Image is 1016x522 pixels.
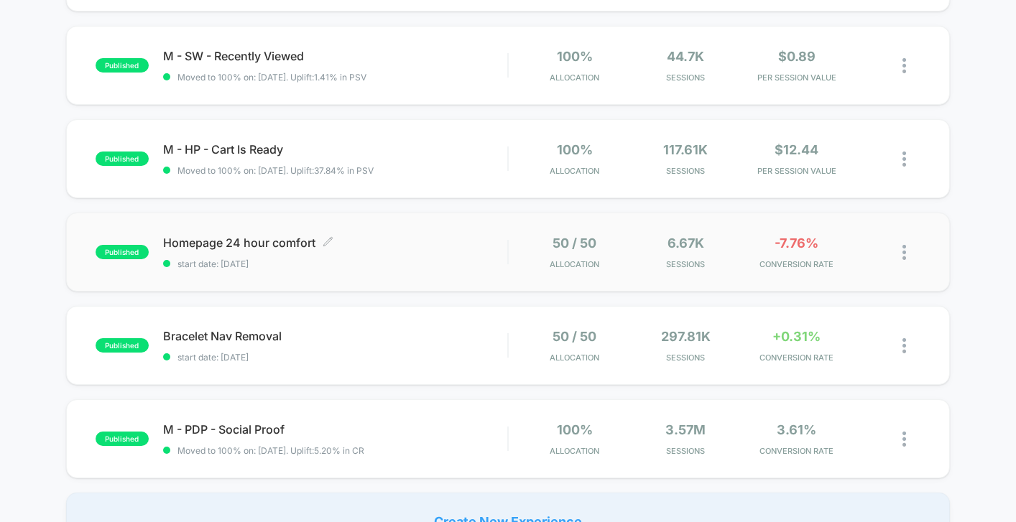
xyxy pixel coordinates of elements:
span: $0.89 [778,49,816,64]
img: close [902,58,906,73]
span: Bracelet Nav Removal [163,329,507,343]
span: Allocation [550,73,599,83]
span: Moved to 100% on: [DATE] . Uplift: 5.20% in CR [177,445,364,456]
span: 100% [557,142,593,157]
span: 3.57M [665,422,706,437]
span: 6.67k [668,236,704,251]
span: -7.76% [775,236,818,251]
span: 100% [557,422,593,437]
span: published [96,152,149,166]
img: close [902,338,906,353]
span: 50 / 50 [553,236,596,251]
span: M - HP - Cart Is Ready [163,142,507,157]
img: close [902,152,906,167]
span: Moved to 100% on: [DATE] . Uplift: 1.41% in PSV [177,72,366,83]
span: 297.81k [661,329,711,344]
span: published [96,338,149,353]
span: PER SESSION VALUE [744,166,848,176]
span: M - SW - Recently Viewed [163,49,507,63]
span: PER SESSION VALUE [744,73,848,83]
span: Sessions [634,446,737,456]
span: Moved to 100% on: [DATE] . Uplift: 37.84% in PSV [177,165,374,176]
span: Allocation [550,259,599,269]
span: $12.44 [775,142,818,157]
span: CONVERSION RATE [744,353,848,363]
span: Sessions [634,73,737,83]
span: CONVERSION RATE [744,446,848,456]
span: 3.61% [777,422,816,437]
span: +0.31% [772,329,821,344]
span: Sessions [634,259,737,269]
span: 100% [557,49,593,64]
span: 117.61k [663,142,708,157]
span: Allocation [550,446,599,456]
span: published [96,58,149,73]
img: close [902,245,906,260]
span: Sessions [634,353,737,363]
img: close [902,432,906,447]
span: start date: [DATE] [163,352,507,363]
span: CONVERSION RATE [744,259,848,269]
span: 50 / 50 [553,329,596,344]
span: Homepage 24 hour comfort [163,236,507,250]
span: M - PDP - Social Proof [163,422,507,437]
span: Allocation [550,166,599,176]
span: Allocation [550,353,599,363]
span: 44.7k [667,49,704,64]
span: Sessions [634,166,737,176]
span: published [96,432,149,446]
span: published [96,245,149,259]
span: start date: [DATE] [163,258,507,269]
